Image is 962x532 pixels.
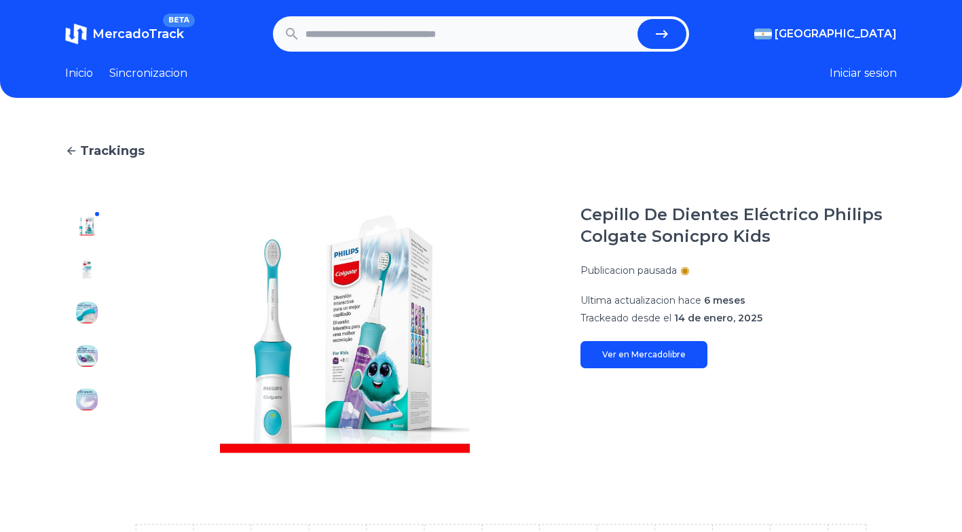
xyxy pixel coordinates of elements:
span: Trackings [80,141,145,160]
a: Inicio [65,65,93,82]
a: Ver en Mercadolibre [580,341,707,368]
img: Cepillo De Dientes Eléctrico Philips Colgate Sonicpro Kids [76,389,98,410]
a: Sincronizacion [109,65,187,82]
button: Iniciar sesion [830,65,897,82]
h1: Cepillo De Dientes Eléctrico Philips Colgate Sonicpro Kids [580,204,897,247]
img: MercadoTrack [65,23,87,45]
a: MercadoTrackBETA [65,23,184,45]
img: Cepillo De Dientes Eléctrico Philips Colgate Sonicpro Kids [136,204,553,465]
span: BETA [163,14,195,27]
img: Cepillo De Dientes Eléctrico Philips Colgate Sonicpro Kids [76,432,98,454]
img: Cepillo De Dientes Eléctrico Philips Colgate Sonicpro Kids [76,302,98,323]
img: Cepillo De Dientes Eléctrico Philips Colgate Sonicpro Kids [76,258,98,280]
span: 6 meses [704,294,745,306]
p: Publicacion pausada [580,264,677,277]
img: Cepillo De Dientes Eléctrico Philips Colgate Sonicpro Kids [76,215,98,236]
img: Cepillo De Dientes Eléctrico Philips Colgate Sonicpro Kids [76,345,98,367]
button: [GEOGRAPHIC_DATA] [754,26,897,42]
span: [GEOGRAPHIC_DATA] [775,26,897,42]
img: Argentina [754,29,772,39]
span: 14 de enero, 2025 [674,312,762,324]
span: Ultima actualizacion hace [580,294,701,306]
a: Trackings [65,141,897,160]
span: MercadoTrack [92,26,184,41]
span: Trackeado desde el [580,312,671,324]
